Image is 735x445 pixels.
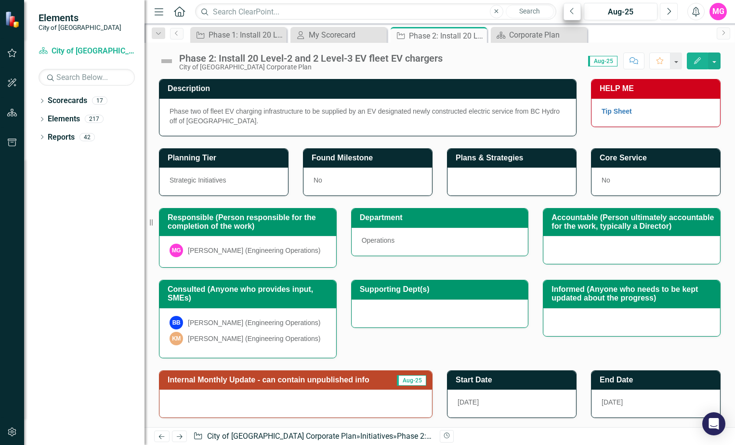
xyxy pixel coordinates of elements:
span: Search [519,7,540,15]
h3: Responsible (Person responsible for the completion of the work) [168,213,331,230]
a: Initiatives [360,432,393,441]
span: Strategic Initiatives [170,176,226,184]
div: [PERSON_NAME] (Engineering Operations) [188,334,320,343]
div: 42 [79,133,95,141]
div: Phase 1: Install 20 Level 2 EV fleet chargers [209,29,284,41]
h3: Internal Monthly Update - can contain unpublished info [168,376,394,384]
button: Search [506,5,554,18]
div: 17 [92,97,107,105]
h3: Supporting Dept(s) [360,285,524,294]
div: Corporate Plan [509,29,585,41]
h3: Description [168,84,571,93]
div: Aug-25 [587,6,654,18]
div: Phase 2: Install 20 Level-2 and 2 Level-3 EV fleet EV chargers [409,30,485,42]
h3: Core Service [600,154,715,162]
span: Elements [39,12,121,24]
input: Search ClearPoint... [195,3,556,20]
span: Operations [362,236,394,244]
a: Corporate Plan [493,29,585,41]
button: MG [709,3,727,20]
p: Phase two of fleet EV charging infrastructure to be supplied by an EV designated newly constructe... [170,106,566,126]
h3: End Date [600,376,715,384]
h3: HELP ME [600,84,715,93]
div: Phase 2: Install 20 Level-2 and 2 Level-3 EV fleet EV chargers [179,53,443,64]
input: Search Below... [39,69,135,86]
div: 217 [85,115,104,123]
div: [PERSON_NAME] (Engineering Operations) [188,318,320,327]
img: ClearPoint Strategy [5,11,22,28]
h3: Consulted (Anyone who provides input, SMEs) [168,285,331,302]
a: City of [GEOGRAPHIC_DATA] Corporate Plan [39,46,135,57]
a: Scorecards [48,95,87,106]
div: [PERSON_NAME] (Engineering Operations) [188,246,320,255]
a: City of [GEOGRAPHIC_DATA] Corporate Plan [207,432,356,441]
a: Tip Sheet [602,107,632,115]
h3: Planning Tier [168,154,283,162]
div: Phase 2: Install 20 Level-2 and 2 Level-3 EV fleet EV chargers [397,432,603,441]
h3: Department [360,213,524,222]
small: City of [GEOGRAPHIC_DATA] [39,24,121,31]
h3: Start Date [456,376,571,384]
h3: Plans & Strategies [456,154,571,162]
div: KM [170,332,183,345]
span: Aug-25 [588,56,617,66]
div: » » [193,431,433,442]
span: No [314,176,322,184]
span: No [602,176,610,184]
div: City of [GEOGRAPHIC_DATA] Corporate Plan [179,64,443,71]
h3: Accountable (Person ultimately accountable for the work, typically a Director) [551,213,715,230]
div: Open Intercom Messenger [702,412,725,435]
a: Reports [48,132,75,143]
div: BB [170,316,183,329]
a: Phase 1: Install 20 Level 2 EV fleet chargers [193,29,284,41]
span: [DATE] [602,398,623,406]
span: [DATE] [458,398,479,406]
h3: Informed (Anyone who needs to be kept updated about the progress) [551,285,715,302]
button: Aug-25 [584,3,657,20]
a: Elements [48,114,80,125]
a: My Scorecard [293,29,384,41]
img: Not Defined [159,53,174,69]
div: My Scorecard [309,29,384,41]
div: MG [170,244,183,257]
span: Aug-25 [397,375,426,386]
h3: Found Milestone [312,154,427,162]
